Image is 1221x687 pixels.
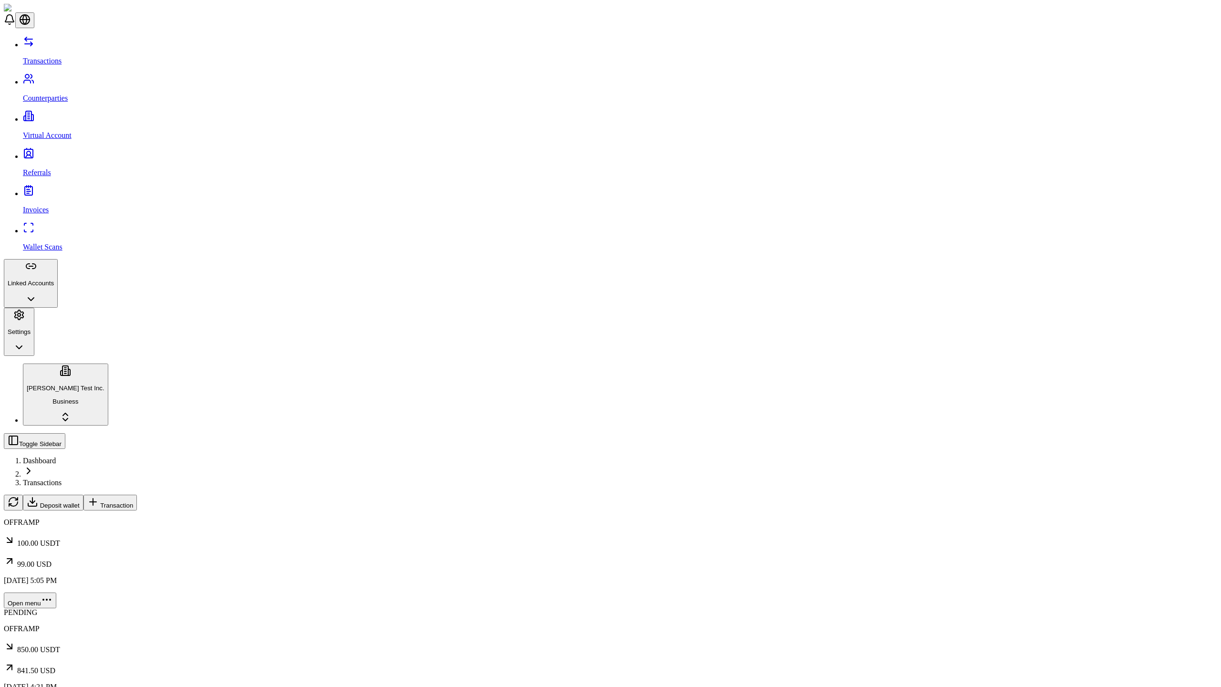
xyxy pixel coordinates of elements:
[83,495,137,510] button: Transaction
[4,457,1217,487] nav: breadcrumb
[4,308,34,356] button: Settings
[4,433,65,449] button: Toggle Sidebar
[8,280,54,287] p: Linked Accounts
[23,94,1217,103] p: Counterparties
[8,328,31,335] p: Settings
[27,385,104,392] p: [PERSON_NAME] Test Inc.
[4,4,61,12] img: ShieldPay Logo
[23,243,1217,251] p: Wallet Scans
[19,440,62,448] span: Toggle Sidebar
[4,259,58,308] button: Linked Accounts
[4,518,1217,527] p: OFFRAMP
[40,502,80,509] span: Deposit wallet
[4,662,1217,675] p: 841.50 USD
[23,495,83,510] button: Deposit wallet
[23,457,56,465] a: Dashboard
[4,625,1217,633] p: OFFRAMP
[23,115,1217,140] a: Virtual Account
[23,57,1217,65] p: Transactions
[23,78,1217,103] a: Counterparties
[4,576,1217,585] p: [DATE] 5:05 PM
[23,41,1217,65] a: Transactions
[23,364,108,426] button: [PERSON_NAME] Test Inc.Business
[4,641,1217,654] p: 850.00 USDT
[23,168,1217,177] p: Referrals
[23,152,1217,177] a: Referrals
[4,534,1217,548] p: 100.00 USDT
[8,600,41,607] span: Open menu
[23,227,1217,251] a: Wallet Scans
[4,608,1217,617] div: PENDING
[100,502,133,509] span: Transaction
[23,131,1217,140] p: Virtual Account
[23,189,1217,214] a: Invoices
[23,206,1217,214] p: Invoices
[27,398,104,405] p: Business
[23,479,62,487] a: Transactions
[4,593,56,608] button: Open menu
[4,555,1217,569] p: 99.00 USD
